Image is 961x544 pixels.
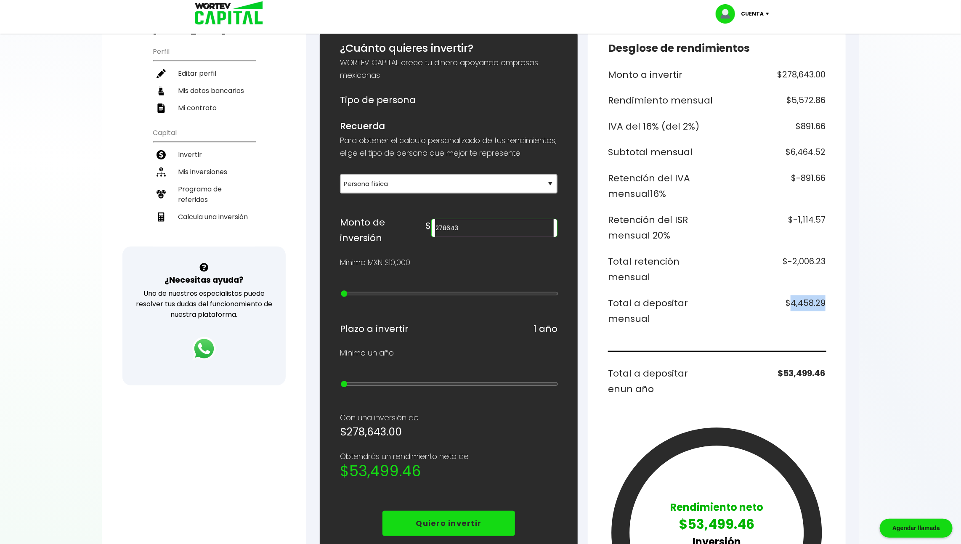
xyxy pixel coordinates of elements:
img: calculadora-icon.17d418c4.svg [157,212,166,222]
a: Mis inversiones [153,163,255,180]
p: Mínimo un año [340,347,394,359]
p: $53,499.46 [670,515,763,534]
h6: $278,643.00 [720,67,826,83]
p: Obtendrás un rendimiento neto de [340,450,557,463]
h5: ¿Cuánto quieres invertir? [340,40,557,56]
h2: $53,499.46 [340,463,557,480]
h6: $4,458.29 [720,295,826,327]
h6: $-1,114.57 [720,212,826,244]
h6: Total retención mensual [608,254,714,285]
h3: ¿Necesitas ayuda? [165,274,244,286]
h3: Buen día, [153,14,255,35]
img: logos_whatsapp-icon.242b2217.svg [192,337,216,361]
p: Quiero invertir [416,517,482,530]
div: Agendar llamada [880,519,953,538]
h6: Retención del IVA mensual 16% [608,170,714,202]
h6: $6,464.52 [720,144,826,160]
img: inversiones-icon.6695dc30.svg [157,167,166,177]
h6: Monto a invertir [608,67,714,83]
ul: Perfil [153,42,255,117]
button: Quiero invertir [382,511,515,536]
h6: Plazo a invertir [340,321,409,337]
h6: $53,499.46 [720,366,826,397]
p: Para obtener el calculo personalizado de tus rendimientos, elige el tipo de persona que mejor te ... [340,134,557,159]
ul: Capital [153,123,255,247]
a: Calcula una inversión [153,208,255,226]
img: editar-icon.952d3147.svg [157,69,166,78]
a: Mi contrato [153,99,255,117]
img: datos-icon.10cf9172.svg [157,86,166,96]
h6: $891.66 [720,119,826,135]
img: icon-down [764,13,775,15]
h5: Desglose de rendimientos [608,40,826,56]
h6: Recuerda [340,118,557,134]
h5: $278,643.00 [340,424,557,440]
a: Mis datos bancarios [153,82,255,99]
h6: Subtotal mensual [608,144,714,160]
h6: $-891.66 [720,170,826,202]
img: invertir-icon.b3b967d7.svg [157,150,166,159]
p: Mínimo MXN $10,000 [340,256,410,269]
h6: Tipo de persona [340,92,557,108]
p: Con una inversión de [340,411,557,424]
img: recomiendanos-icon.9b8e9327.svg [157,190,166,199]
h6: $5,572.86 [720,93,826,109]
h6: 1 año [534,321,557,337]
h6: $-2,006.23 [720,254,826,285]
a: Programa de referidos [153,180,255,208]
p: WORTEV CAPITAL crece tu dinero apoyando empresas mexicanas [340,56,557,82]
a: Editar perfil [153,65,255,82]
img: contrato-icon.f2db500c.svg [157,103,166,113]
p: Rendimiento neto [670,500,763,515]
h6: Retención del ISR mensual 20% [608,212,714,244]
h6: Rendimiento mensual [608,93,714,109]
p: Cuenta [741,8,764,20]
h6: Monto de inversión [340,215,426,246]
h6: Total a depositar en un año [608,366,714,397]
p: Uno de nuestros especialistas puede resolver tus dudas del funcionamiento de nuestra plataforma. [133,288,275,320]
h6: $ [426,218,431,234]
a: Invertir [153,146,255,163]
img: profile-image [716,4,741,24]
h6: Total a depositar mensual [608,295,714,327]
h6: IVA del 16% (del 2%) [608,119,714,135]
